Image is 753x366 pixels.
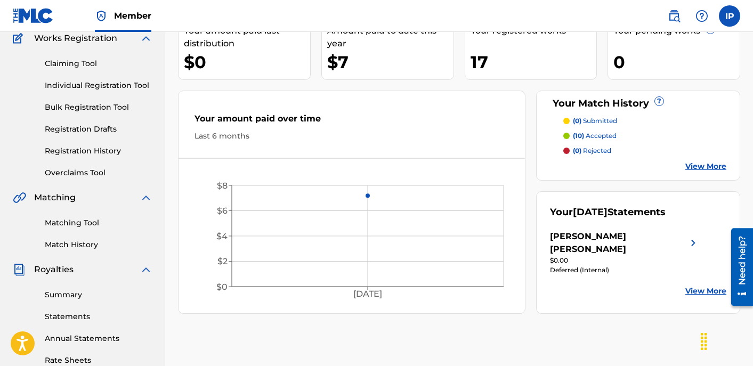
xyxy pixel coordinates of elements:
[719,5,740,27] div: User Menu
[573,132,584,140] span: (10)
[700,315,753,366] iframe: Chat Widget
[563,146,726,156] a: (0) rejected
[216,282,228,292] tspan: $0
[13,8,54,23] img: MLC Logo
[114,10,151,22] span: Member
[140,32,152,45] img: expand
[140,263,152,276] img: expand
[13,263,26,276] img: Royalties
[550,96,726,111] div: Your Match History
[45,239,152,250] a: Match History
[34,263,74,276] span: Royalties
[45,355,152,366] a: Rate Sheets
[695,10,708,22] img: help
[563,116,726,126] a: (0) submitted
[573,146,611,156] p: rejected
[327,50,454,74] div: $7
[573,131,617,141] p: accepted
[550,265,700,275] div: Deferred (Internal)
[668,10,681,22] img: search
[695,326,712,357] div: Drag
[613,50,740,74] div: 0
[550,205,666,219] div: Your Statements
[34,191,76,204] span: Matching
[550,256,700,265] div: $0.00
[691,5,712,27] div: Help
[195,112,509,131] div: Your amount paid over time
[217,206,228,216] tspan: $6
[45,217,152,229] a: Matching Tool
[95,10,108,22] img: Top Rightsholder
[13,32,27,45] img: Works Registration
[327,25,454,50] div: Amount paid to date this year
[353,289,382,299] tspan: [DATE]
[45,58,152,69] a: Claiming Tool
[217,181,228,191] tspan: $8
[723,224,753,310] iframe: Resource Center
[45,333,152,344] a: Annual Statements
[45,124,152,135] a: Registration Drafts
[685,161,726,172] a: View More
[573,206,608,218] span: [DATE]
[45,80,152,91] a: Individual Registration Tool
[563,131,726,141] a: (10) accepted
[216,231,228,241] tspan: $4
[687,230,700,256] img: right chevron icon
[655,97,663,105] span: ?
[550,230,700,275] a: [PERSON_NAME] [PERSON_NAME]right chevron icon$0.00Deferred (Internal)
[217,256,228,266] tspan: $2
[45,311,152,322] a: Statements
[184,50,310,74] div: $0
[45,145,152,157] a: Registration History
[45,289,152,300] a: Summary
[706,25,715,34] span: ?
[573,117,581,125] span: (0)
[550,230,687,256] div: [PERSON_NAME] [PERSON_NAME]
[13,191,26,204] img: Matching
[45,167,152,178] a: Overclaims Tool
[34,32,117,45] span: Works Registration
[184,25,310,50] div: Your amount paid last distribution
[663,5,685,27] a: Public Search
[573,147,581,154] span: (0)
[45,102,152,113] a: Bulk Registration Tool
[195,131,509,142] div: Last 6 months
[685,286,726,297] a: View More
[573,116,617,126] p: submitted
[471,50,597,74] div: 17
[140,191,152,204] img: expand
